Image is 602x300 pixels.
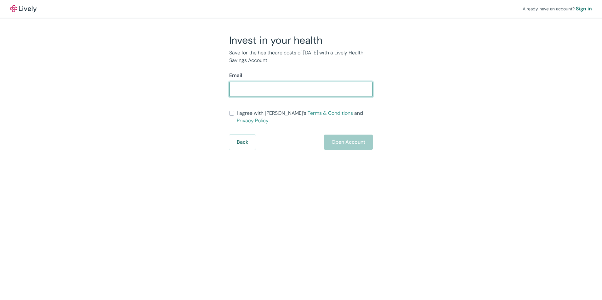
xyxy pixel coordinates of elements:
[229,135,256,150] button: Back
[576,5,592,13] a: Sign in
[229,49,373,64] p: Save for the healthcare costs of [DATE] with a Lively Health Savings Account
[10,5,37,13] a: LivelyLively
[229,72,242,79] label: Email
[308,110,353,116] a: Terms & Conditions
[237,109,373,125] span: I agree with [PERSON_NAME]’s and
[229,34,373,47] h2: Invest in your health
[523,5,592,13] div: Already have an account?
[10,5,37,13] img: Lively
[237,117,269,124] a: Privacy Policy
